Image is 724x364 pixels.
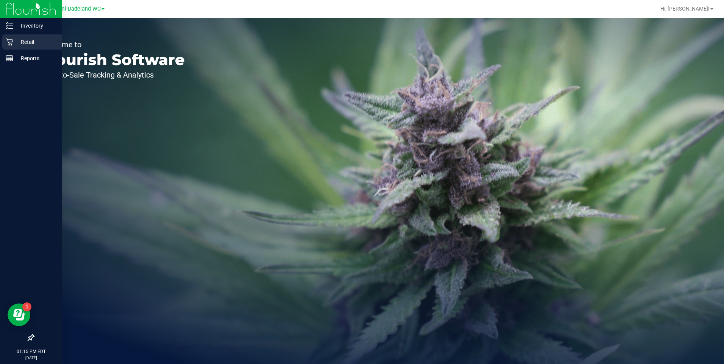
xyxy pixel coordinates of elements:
iframe: Resource center [8,303,30,326]
span: Hi, [PERSON_NAME]! [660,6,710,12]
p: Flourish Software [41,52,185,67]
iframe: Resource center unread badge [22,302,31,311]
span: Miami Dadeland WC [50,6,101,12]
inline-svg: Retail [6,38,13,46]
p: Inventory [13,21,59,30]
p: Seed-to-Sale Tracking & Analytics [41,71,185,79]
p: [DATE] [3,355,59,361]
p: Welcome to [41,41,185,48]
inline-svg: Reports [6,54,13,62]
p: Retail [13,37,59,47]
inline-svg: Inventory [6,22,13,30]
p: 01:15 PM EDT [3,348,59,355]
p: Reports [13,54,59,63]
